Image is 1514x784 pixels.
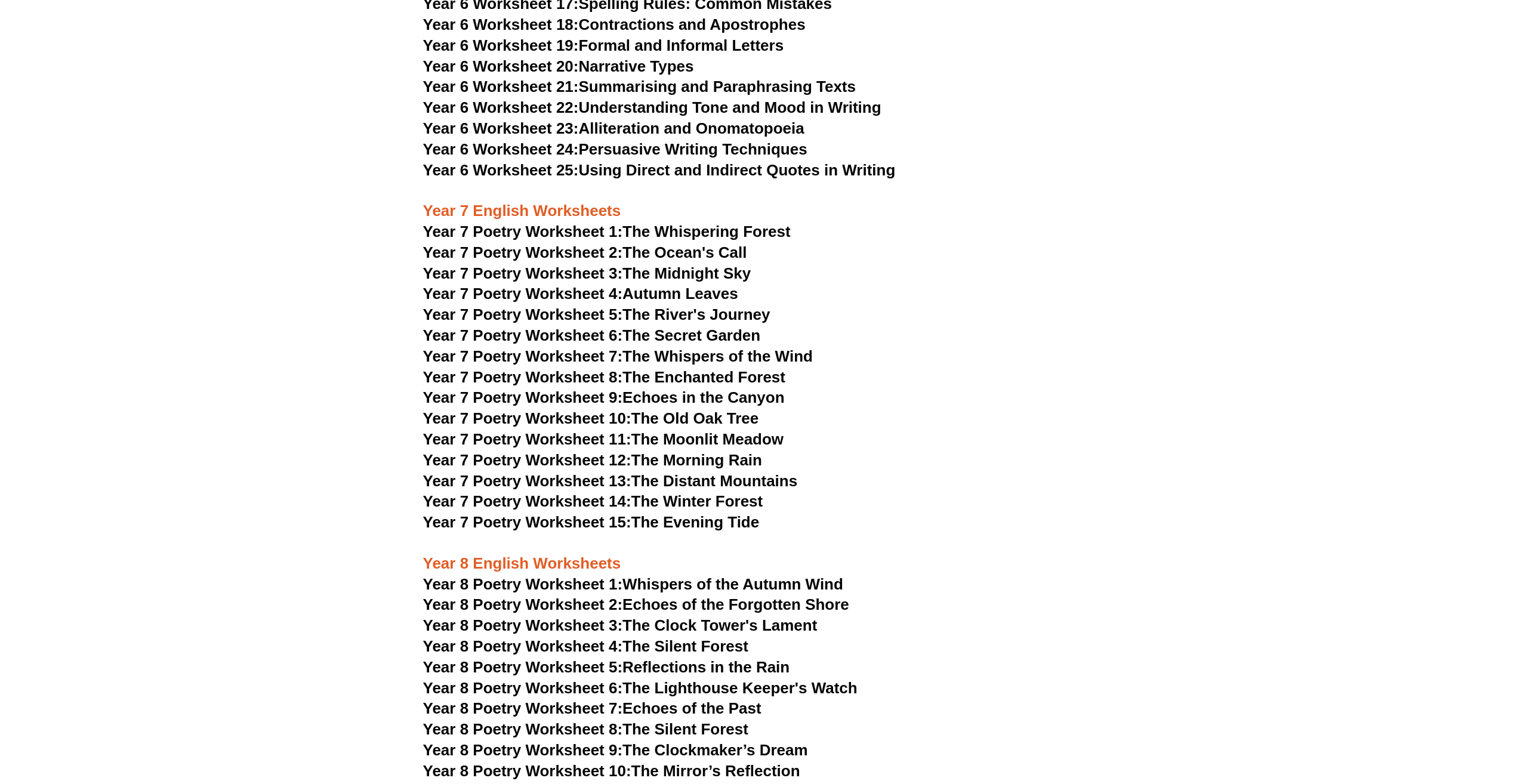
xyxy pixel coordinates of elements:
[423,264,751,282] a: Year 7 Poetry Worksheet 3:The Midnight Sky
[423,285,623,303] span: Year 7 Poetry Worksheet 4:
[423,223,791,240] a: Year 7 Poetry Worksheet 1:The Whispering Forest
[423,616,818,634] a: Year 8 Poetry Worksheet 3:The Clock Tower's Lament
[423,388,785,406] a: Year 7 Poetry Worksheet 9:Echoes in the Canyon
[423,658,790,676] a: Year 8 Poetry Worksheet 5:Reflections in the Rain
[423,368,623,386] span: Year 7 Poetry Worksheet 8:
[423,472,631,490] span: Year 7 Poetry Worksheet 13:
[423,326,761,344] a: Year 7 Poetry Worksheet 6:The Secret Garden
[423,637,623,655] span: Year 8 Poetry Worksheet 4:
[423,57,579,75] span: Year 6 Worksheet 20:
[423,57,694,75] a: Year 6 Worksheet 20:Narrative Types
[423,762,631,780] span: Year 8 Poetry Worksheet 10:
[423,658,623,676] span: Year 8 Poetry Worksheet 5:
[423,161,896,179] a: Year 6 Worksheet 25:Using Direct and Indirect Quotes in Writing
[423,119,579,137] span: Year 6 Worksheet 23:
[423,243,623,261] span: Year 7 Poetry Worksheet 2:
[1315,649,1514,784] iframe: Chat Widget
[423,140,807,158] a: Year 6 Worksheet 24:Persuasive Writing Techniques
[423,575,843,593] a: Year 8 Poetry Worksheet 1:Whispers of the Autumn Wind
[423,679,623,697] span: Year 8 Poetry Worksheet 6:
[423,409,631,427] span: Year 7 Poetry Worksheet 10:
[423,699,623,717] span: Year 8 Poetry Worksheet 7:
[423,36,579,54] span: Year 6 Worksheet 19:
[423,16,806,33] a: Year 6 Worksheet 18:Contractions and Apostrophes
[423,492,763,510] a: Year 7 Poetry Worksheet 14:The Winter Forest
[423,36,784,54] a: Year 6 Worksheet 19:Formal and Informal Letters
[423,472,798,490] a: Year 7 Poetry Worksheet 13:The Distant Mountains
[423,326,623,344] span: Year 7 Poetry Worksheet 6:
[423,388,623,406] span: Year 7 Poetry Worksheet 9:
[423,347,623,365] span: Year 7 Poetry Worksheet 7:
[423,451,762,469] a: Year 7 Poetry Worksheet 12:The Morning Rain
[423,513,760,531] a: Year 7 Poetry Worksheet 15:The Evening Tide
[423,720,748,738] a: Year 8 Poetry Worksheet 8:The Silent Forest
[423,119,804,137] a: Year 6 Worksheet 23:Alliteration and Onomatopoeia
[423,741,623,759] span: Year 8 Poetry Worksheet 9:
[423,513,631,531] span: Year 7 Poetry Worksheet 15:
[423,181,1091,221] h3: Year 7 English Worksheets
[423,595,623,613] span: Year 8 Poetry Worksheet 2:
[423,679,858,697] a: Year 8 Poetry Worksheet 6:The Lighthouse Keeper's Watch
[423,305,623,323] span: Year 7 Poetry Worksheet 5:
[423,451,631,469] span: Year 7 Poetry Worksheet 12:
[423,430,784,448] a: Year 7 Poetry Worksheet 11:The Moonlit Meadow
[423,78,856,95] a: Year 6 Worksheet 21:Summarising and Paraphrasing Texts
[423,161,579,179] span: Year 6 Worksheet 25:
[423,78,579,95] span: Year 6 Worksheet 21:
[423,98,579,116] span: Year 6 Worksheet 22:
[423,223,623,240] span: Year 7 Poetry Worksheet 1:
[423,616,623,634] span: Year 8 Poetry Worksheet 3:
[423,98,881,116] a: Year 6 Worksheet 22:Understanding Tone and Mood in Writing
[423,140,579,158] span: Year 6 Worksheet 24:
[423,368,785,386] a: Year 7 Poetry Worksheet 8:The Enchanted Forest
[423,595,849,613] a: Year 8 Poetry Worksheet 2:Echoes of the Forgotten Shore
[423,16,579,33] span: Year 6 Worksheet 18:
[423,305,770,323] a: Year 7 Poetry Worksheet 5:The River's Journey
[423,409,759,427] a: Year 7 Poetry Worksheet 10:The Old Oak Tree
[423,699,761,717] a: Year 8 Poetry Worksheet 7:Echoes of the Past
[423,430,631,448] span: Year 7 Poetry Worksheet 11:
[423,637,748,655] a: Year 8 Poetry Worksheet 4:The Silent Forest
[423,720,623,738] span: Year 8 Poetry Worksheet 8:
[423,492,631,510] span: Year 7 Poetry Worksheet 14:
[423,285,738,303] a: Year 7 Poetry Worksheet 4:Autumn Leaves
[423,347,813,365] a: Year 7 Poetry Worksheet 7:The Whispers of the Wind
[423,741,808,759] a: Year 8 Poetry Worksheet 9:The Clockmaker’s Dream
[423,264,623,282] span: Year 7 Poetry Worksheet 3:
[423,243,747,261] a: Year 7 Poetry Worksheet 2:The Ocean's Call
[423,762,800,780] a: Year 8 Poetry Worksheet 10:The Mirror’s Reflection
[423,575,623,593] span: Year 8 Poetry Worksheet 1:
[423,533,1091,574] h3: Year 8 English Worksheets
